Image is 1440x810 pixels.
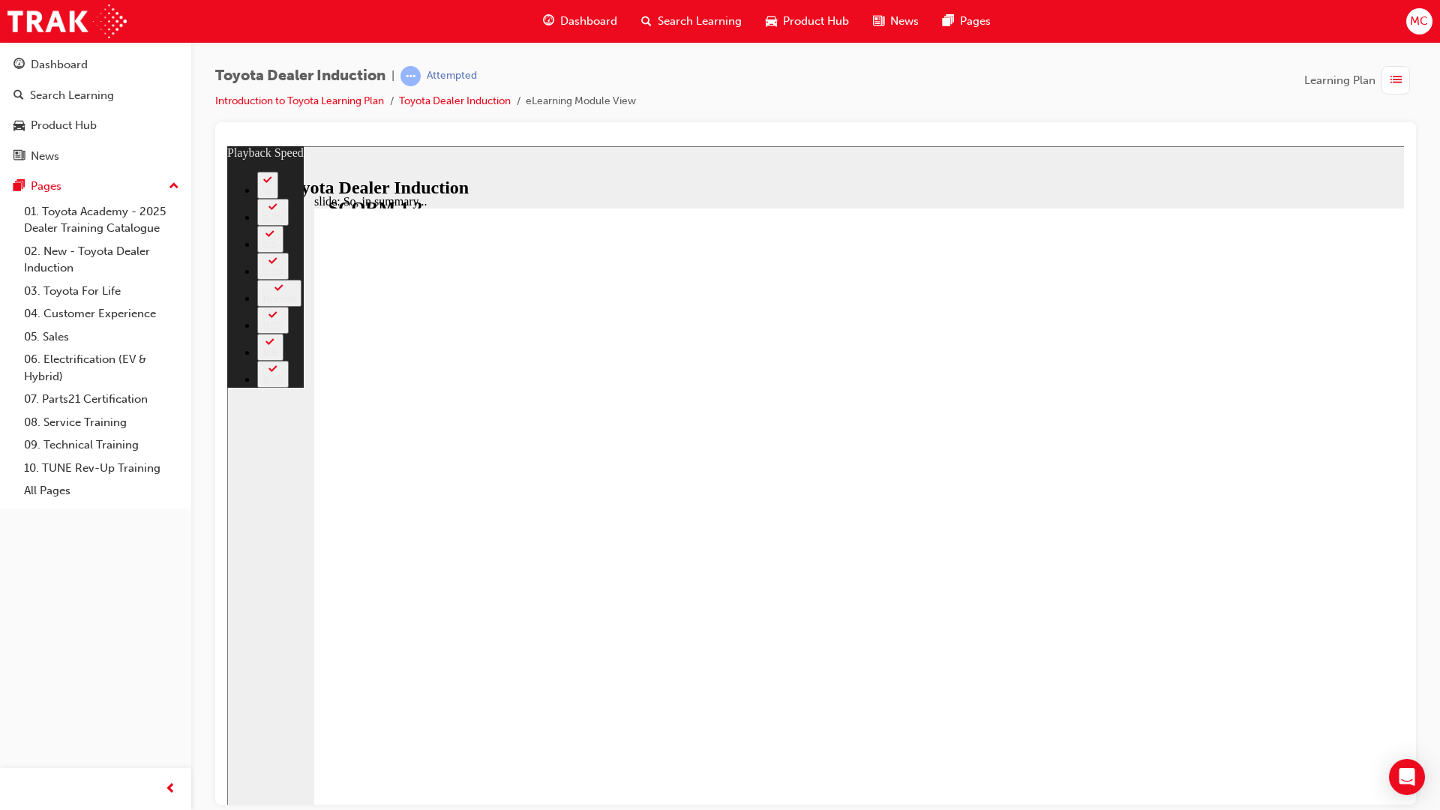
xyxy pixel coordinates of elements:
span: pages-icon [943,12,954,31]
button: 0.75 [30,160,61,187]
span: News [890,13,919,30]
span: guage-icon [543,12,554,31]
a: 09. Technical Training [18,433,185,457]
img: Trak [7,4,127,38]
div: Search Learning [30,87,114,104]
button: Learning Plan [1304,66,1416,94]
span: search-icon [13,89,24,103]
span: Learning Plan [1304,72,1375,89]
a: Introduction to Toyota Learning Plan [215,94,384,107]
a: Dashboard [6,51,185,79]
div: 1.25 [36,120,55,131]
a: All Pages [18,479,185,502]
span: Search Learning [658,13,742,30]
a: guage-iconDashboard [531,6,629,37]
span: Product Hub [783,13,849,30]
span: guage-icon [13,58,25,72]
span: | [391,67,394,85]
span: prev-icon [165,780,176,799]
div: 1.75 [36,66,55,77]
div: 2 [36,39,45,50]
div: 0.75 [36,174,55,185]
a: Toyota Dealer Induction [399,94,511,107]
a: 03. Toyota For Life [18,280,185,303]
button: Pages [6,172,185,200]
a: 10. TUNE Rev-Up Training [18,457,185,480]
a: pages-iconPages [931,6,1003,37]
a: 02. New - Toyota Dealer Induction [18,240,185,280]
span: MC [1410,13,1428,30]
a: 01. Toyota Academy - 2025 Dealer Training Catalogue [18,200,185,240]
a: News [6,142,185,170]
a: 06. Electrification (EV & Hybrid) [18,348,185,388]
span: learningRecordVerb_ATTEMPT-icon [400,66,421,86]
span: list-icon [1390,71,1402,90]
div: Dashboard [31,56,88,73]
div: slide: So, in summary... [87,49,1354,62]
div: Open Intercom Messenger [1389,759,1425,795]
button: 2 [30,25,51,52]
a: 04. Customer Experience [18,302,185,325]
span: news-icon [13,150,25,163]
div: Product Hub [31,117,97,134]
button: 1.75 [30,52,61,79]
span: Toyota Dealer Induction [215,67,385,85]
a: news-iconNews [861,6,931,37]
button: 0.25 [30,214,61,241]
a: car-iconProduct Hub [754,6,861,37]
div: 1.5 [36,93,50,104]
button: 0.5 [30,187,56,214]
a: search-iconSearch Learning [629,6,754,37]
a: 07. Parts21 Certification [18,388,185,411]
a: Product Hub [6,112,185,139]
span: Dashboard [560,13,617,30]
div: 0.25 [36,228,55,239]
a: 08. Service Training [18,411,185,434]
span: Pages [960,13,991,30]
span: car-icon [13,119,25,133]
div: 0.5 [36,201,50,212]
button: 1.25 [30,106,61,133]
button: MC [1406,8,1432,34]
a: Search Learning [6,82,185,109]
span: car-icon [766,12,777,31]
li: eLearning Module View [526,93,636,110]
button: 1.5 [30,79,56,106]
span: search-icon [641,12,652,31]
div: Normal [36,147,68,158]
div: Attempted [427,69,477,83]
span: news-icon [873,12,884,31]
a: 05. Sales [18,325,185,349]
div: News [31,148,59,165]
div: Pages [31,178,61,195]
span: pages-icon [13,180,25,193]
button: DashboardSearch LearningProduct HubNews [6,48,185,172]
button: Normal [30,133,74,160]
span: up-icon [169,177,179,196]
